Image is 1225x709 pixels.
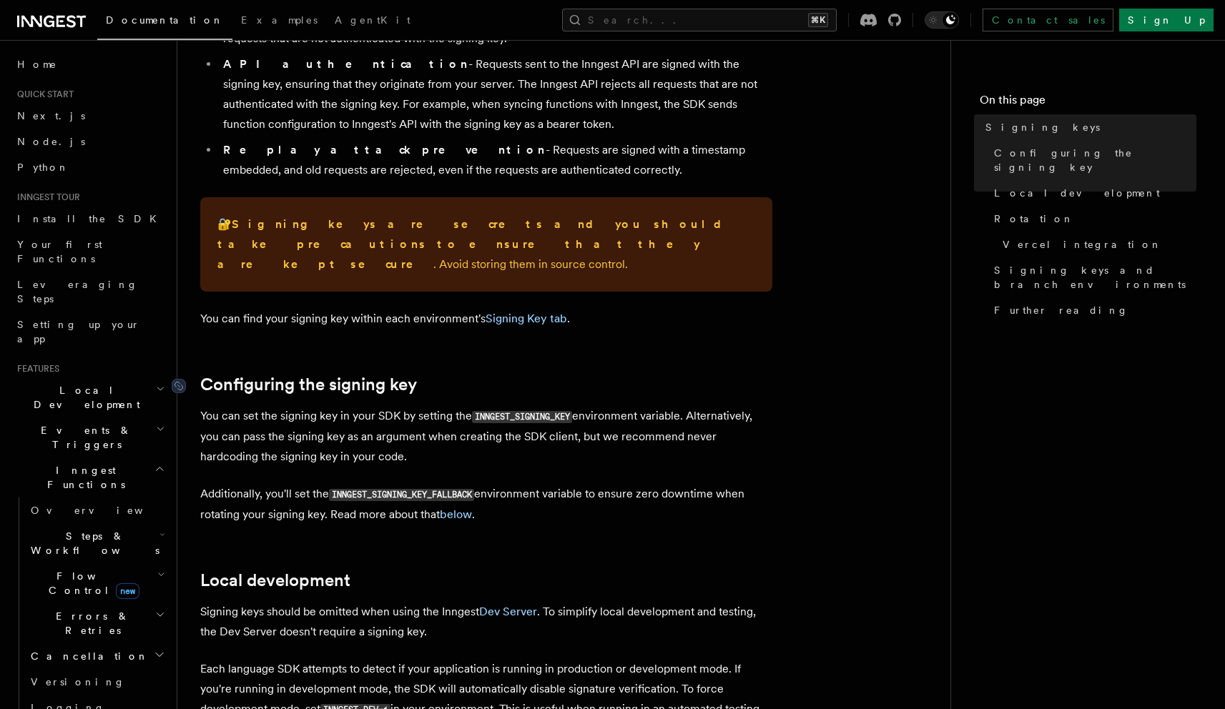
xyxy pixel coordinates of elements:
[326,4,419,39] a: AgentKit
[106,14,224,26] span: Documentation
[11,206,168,232] a: Install the SDK
[17,136,85,147] span: Node.js
[11,383,156,412] span: Local Development
[31,676,125,688] span: Versioning
[217,217,733,271] strong: Signing keys are secrets and you should take precautions to ensure that they are kept secure
[25,523,168,563] button: Steps & Workflows
[25,643,168,669] button: Cancellation
[25,669,168,695] a: Versioning
[479,605,537,618] a: Dev Server
[223,57,468,71] strong: API authentication
[11,363,59,375] span: Features
[25,569,157,598] span: Flow Control
[11,154,168,180] a: Python
[17,279,138,304] span: Leveraging Steps
[329,489,474,501] code: INNGEST_SIGNING_KEY_FALLBACK
[25,563,168,603] button: Flow Controlnew
[31,505,178,516] span: Overview
[994,212,1074,226] span: Rotation
[1119,9,1214,31] a: Sign Up
[17,319,140,344] span: Setting up your app
[980,114,1196,140] a: Signing keys
[241,14,318,26] span: Examples
[335,14,410,26] span: AgentKit
[11,457,168,497] button: Inngest Functions
[997,232,1196,257] a: Vercel integration
[200,570,350,590] a: Local development
[17,213,165,224] span: Install the SDK
[116,583,139,599] span: new
[17,239,102,264] span: Your first Functions
[1003,237,1162,252] span: Vercel integration
[988,180,1196,206] a: Local development
[983,9,1113,31] a: Contact sales
[11,463,154,492] span: Inngest Functions
[232,4,326,39] a: Examples
[97,4,232,40] a: Documentation
[217,214,755,274] p: 🔐 . Avoid storing them in source control.
[11,377,168,417] button: Local Development
[808,13,828,27] kbd: ⌘K
[994,186,1160,200] span: Local development
[11,232,168,272] a: Your first Functions
[200,484,772,525] p: Additionally, you'll set the environment variable to ensure zero downtime when rotating your sign...
[472,411,572,423] code: INNGEST_SIGNING_KEY
[200,602,772,642] p: Signing keys should be omitted when using the Inngest . To simplify local development and testing...
[988,297,1196,323] a: Further reading
[25,609,155,638] span: Errors & Retries
[25,529,159,557] span: Steps & Workflows
[562,9,837,31] button: Search...⌘K
[11,312,168,352] a: Setting up your app
[17,57,57,71] span: Home
[988,206,1196,232] a: Rotation
[25,497,168,523] a: Overview
[11,103,168,129] a: Next.js
[994,303,1128,317] span: Further reading
[994,263,1196,292] span: Signing keys and branch environments
[200,375,417,395] a: Configuring the signing key
[985,120,1100,134] span: Signing keys
[11,417,168,457] button: Events & Triggers
[994,146,1196,174] span: Configuring the signing key
[200,309,772,329] p: You can find your signing key within each environment's .
[25,649,149,663] span: Cancellation
[11,129,168,154] a: Node.js
[25,603,168,643] button: Errors & Retries
[988,257,1196,297] a: Signing keys and branch environments
[17,162,69,173] span: Python
[925,11,959,29] button: Toggle dark mode
[11,192,80,203] span: Inngest tour
[486,312,567,325] a: Signing Key tab
[219,54,772,134] li: - Requests sent to the Inngest API are signed with the signing key, ensuring that they originate ...
[11,89,74,100] span: Quick start
[200,406,772,467] p: You can set the signing key in your SDK by setting the environment variable. Alternatively, you c...
[11,423,156,452] span: Events & Triggers
[17,110,85,122] span: Next.js
[219,140,772,180] li: - Requests are signed with a timestamp embedded, and old requests are rejected, even if the reque...
[223,143,546,157] strong: Replay attack prevention
[988,140,1196,180] a: Configuring the signing key
[11,51,168,77] a: Home
[11,272,168,312] a: Leveraging Steps
[980,91,1196,114] h4: On this page
[440,507,472,521] a: below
